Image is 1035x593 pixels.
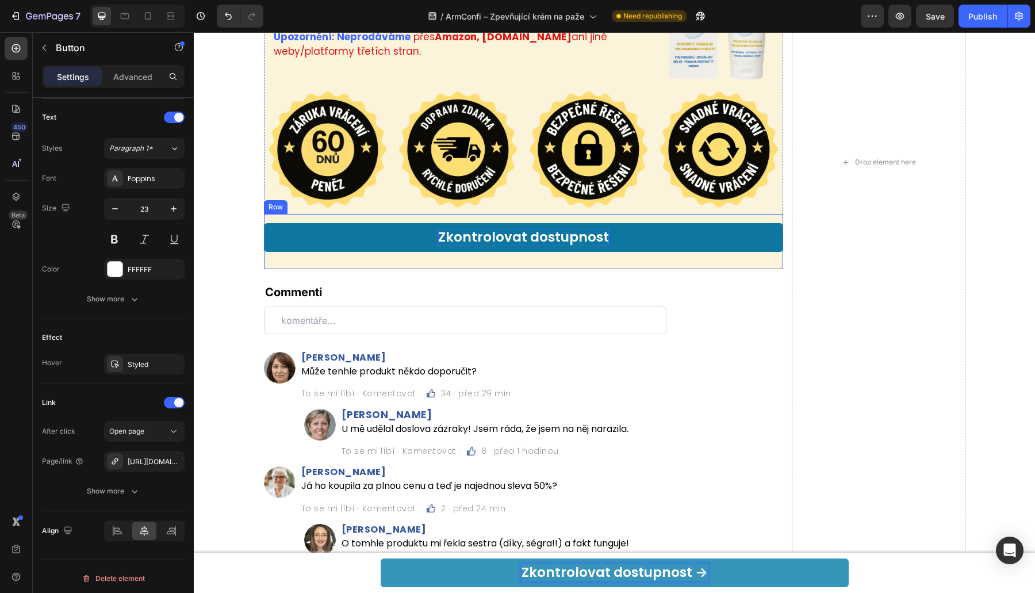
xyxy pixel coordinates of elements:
[72,170,91,180] div: Row
[996,537,1023,564] div: Open Intercom Messenger
[233,471,241,481] img: gempages_578032762192134844-bc7d21d9-b5c2-4a30-9ab6-d04fbd41229a.jpg
[70,320,102,351] img: gempages_578032762192134844-8c6c8feb-eff6-448d-a4e2-c30502a51bd3.png
[194,32,1035,593] iframe: Design area
[106,320,590,331] h2: [PERSON_NAME]
[148,491,233,504] strong: [PERSON_NAME]
[331,53,459,182] img: gempages_578032762192134844-a28bf16d-54e8-40d1-9d90-4f0124f2f486.png
[233,356,241,366] img: gempages_578032762192134844-bc7d21d9-b5c2-4a30-9ab6-d04fbd41229a.jpg
[70,191,590,220] a: Zkontrolovat dostupnost
[42,264,60,274] div: Color
[147,504,590,518] h2: O tomhle produktu mi řekla sestra (díky, ségra!!) a fakt funguje!
[87,293,140,305] div: Show more
[42,358,62,368] div: Hover
[42,143,62,154] div: Styles
[200,53,328,182] img: gempages_578032762192134844-96454b39-1317-47c9-b143-a74667c8a178.png
[246,356,319,366] h2: 34 · před 29 min
[42,456,84,466] div: Page/link
[42,481,185,502] button: Show more
[273,414,282,423] img: gempages_578032762192134844-bc7d21d9-b5c2-4a30-9ab6-d04fbd41229a.jpg
[147,390,590,403] h2: U mě udělal doslova zázraky! Jsem ráda, že jsem na něj narazila.
[71,253,128,267] strong: Commenti
[70,53,198,182] img: gempages_578032762192134844-90e9f78b-6471-4f67-b1f5-4806efb315ef.png
[128,457,182,467] div: [URL][DOMAIN_NAME]
[42,112,56,123] div: Text
[128,359,182,370] div: Styled
[440,10,443,22] span: /
[42,289,185,309] button: Show more
[623,11,682,21] span: Need republishing
[106,447,590,460] h2: Rich Text Editor. Editing area: main
[5,5,86,28] button: 7
[104,421,185,442] button: Open page
[328,532,514,549] div: Rich Text Editor. Editing area: main
[70,274,473,302] input: komentáře...
[106,332,590,346] h2: Může tenhle produkt někdo doporučit?
[75,9,80,23] p: 7
[661,125,722,135] div: Drop element here
[217,5,263,28] div: Undo/Redo
[42,523,75,539] div: Align
[147,414,269,424] h2: To se mi líbí · Komentovat ·
[106,471,228,481] h2: To se mi líbí · Komentovat ·
[244,197,415,214] p: Zkontrolovat dostupnost
[56,41,154,55] p: Button
[42,426,75,437] div: After click
[128,174,182,184] div: Poppins
[82,572,145,586] div: Delete element
[108,448,589,459] p: Já ho koupila za plnou cenu a teď je najednou sleva 50%?
[42,173,56,183] div: Font
[461,53,589,182] img: gempages_578032762192134844-efc65910-79a4-4fd2-8f15-b16d128e3f46.png
[70,434,102,466] img: gempages_578032762192134844-272643ab-3574-41ce-945d-582e7d780543.jpg
[109,427,144,435] span: Open page
[113,71,152,83] p: Advanced
[42,332,62,343] div: Effect
[328,532,514,549] p: Zkontrolovat dostupnost →
[11,123,28,132] div: 450
[926,12,945,21] span: Save
[110,377,142,408] img: gempages_578032762192134844-ff429101-3f9d-43ec-8887-5841dc50e63e.png
[106,434,590,446] h2: [PERSON_NAME]
[9,211,28,220] div: Beta
[147,377,590,389] h2: [PERSON_NAME]
[110,492,142,523] img: gempages_578032762192134844-7965f9fe-9861-4c6b-80d0-8c70783b2b06.png
[42,397,56,408] div: Link
[446,10,584,22] span: ArmConfi – Zpevňující krém na paže
[42,201,72,216] div: Size
[286,414,366,424] h2: 8 · před 1 hodinou
[109,143,153,154] span: Paragraph 1*
[87,485,140,497] div: Show more
[959,5,1007,28] button: Publish
[968,10,997,22] div: Publish
[187,526,655,555] a: Rich Text Editor. Editing area: main
[42,569,185,588] button: Delete element
[128,265,182,275] div: FFFFFF
[104,138,185,159] button: Paragraph 1*
[57,71,89,83] p: Settings
[106,356,228,366] h2: To se mi líbí · Komentovat ·
[916,5,954,28] button: Save
[246,471,313,481] h2: 2 · před 24 min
